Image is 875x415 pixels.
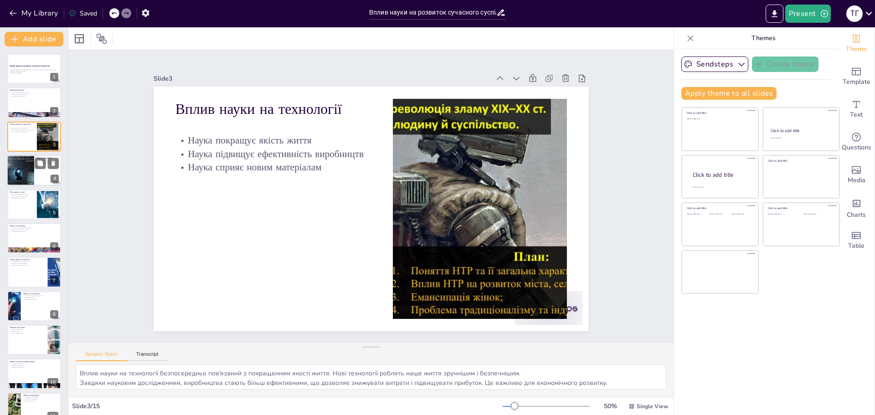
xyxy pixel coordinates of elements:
[7,122,61,152] div: 3
[693,171,751,179] div: Click to add title
[72,402,503,410] div: Slide 3 / 15
[10,329,45,331] p: Виклики фінансування
[846,5,863,22] div: Т Г
[23,400,58,402] p: Зменшення бар'єрів
[179,140,375,174] p: Наука сприяє новим матеріалам
[731,213,752,215] div: Click to add text
[5,32,63,46] button: Add slide
[180,127,376,160] p: Наука підвищує ефективність виробництв
[838,159,875,191] div: Add images, graphics, shapes or video
[752,56,818,72] button: Create theme
[687,118,752,120] div: Click to add text
[23,398,58,400] p: Доступність результатів
[76,351,127,361] button: Speaker Notes
[785,5,831,23] button: Present
[50,242,58,251] div: 6
[10,92,58,93] p: Наука є систематизованим знанням
[10,330,45,332] p: Етичні питання
[50,310,58,318] div: 8
[681,87,777,100] button: Apply theme to all slides
[23,297,58,298] p: Вплив на політику
[838,93,875,126] div: Add text boxes
[698,27,829,49] p: Themes
[768,206,833,210] div: Click to add title
[681,56,748,72] button: Sendsteps
[10,363,58,364] p: Технологічний прогрес
[10,95,58,97] p: Наука охоплює різні галузі
[23,295,58,297] p: Формування суспільних цінностей
[7,190,61,220] div: 5
[23,292,58,295] p: Наука та суспільство
[838,191,875,224] div: Add charts and graphs
[7,223,61,253] div: 6
[10,366,58,368] p: Розробка нових рішень
[23,298,58,300] p: Обізнаність суспільства
[7,87,61,118] div: 2
[771,128,831,133] div: Click to add title
[7,54,61,84] div: 1
[37,161,59,163] p: Вакцини знижують рівень смертності
[10,227,58,229] p: Стимулювання економічного розвитку
[127,351,168,361] button: Transcript
[50,209,58,217] div: 5
[768,159,833,163] div: Click to add title
[768,213,797,215] div: Click to add text
[766,5,783,23] button: Export to PowerPoint
[10,326,45,329] p: Виклики для науки
[166,52,502,96] div: Slide 3
[10,332,45,334] p: Доступ до інформації
[47,378,58,386] div: 10
[76,364,666,389] textarea: Вплив науки на технології безпосередньо пов'язаний з покращенням якості життя. Нові технології ро...
[10,261,45,263] p: Виявлення екологічних проблем
[50,277,58,285] div: 7
[72,31,87,46] div: Layout
[96,33,107,44] span: Position
[7,257,61,287] div: 7
[846,5,863,23] button: Т Г
[10,360,58,363] p: Наука та технологічний прогрес
[369,6,496,19] input: Insert title
[181,113,377,147] p: Наука покращує якість життя
[838,126,875,159] div: Get real-time input from your audience
[48,158,59,169] button: Delete Slide
[10,263,45,265] p: Розробка стратегій вирішення
[838,27,875,60] div: Change the overall theme
[50,107,58,115] div: 2
[10,229,58,231] p: Створення нових робочих місць
[843,77,870,87] span: Template
[687,213,707,215] div: Click to add text
[35,158,46,169] button: Duplicate Slide
[803,213,832,215] div: Click to add text
[10,193,34,195] p: Формування навчальних програм
[23,394,58,397] p: Наукові комунікації
[687,111,752,115] div: Click to add title
[10,93,58,95] p: Наука веде до нових відкриттів
[10,264,45,266] p: Відновлювальні джерела енергії
[50,344,58,352] div: 9
[848,241,865,251] span: Table
[850,110,863,120] span: Text
[7,359,61,389] div: 10
[842,143,871,153] span: Questions
[51,175,59,183] div: 4
[838,60,875,93] div: Add ready made slides
[10,127,34,129] p: Наука покращує якість життя
[37,157,59,159] p: Наука та медицина
[10,195,34,197] p: Розвиток критичного мислення
[847,210,866,220] span: Charts
[10,65,50,67] strong: Вплив науки на розвиток сучасного суспільства
[709,213,730,215] div: Click to add text
[10,123,34,126] p: Вплив науки на технології
[770,137,831,139] div: Click to add text
[848,175,865,185] span: Media
[10,69,58,72] p: Презентація розглядає важливість науки у сучасному суспільстві, її вплив на технології, економіку...
[637,403,668,410] span: Single View
[599,402,621,410] div: 50 %
[69,9,97,18] div: Saved
[838,224,875,257] div: Add a table
[10,72,58,74] p: Generated with [URL]
[7,155,62,186] div: 4
[184,79,381,119] p: Вплив науки на технології
[50,73,58,81] div: 1
[10,364,58,366] p: Покращення якості життя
